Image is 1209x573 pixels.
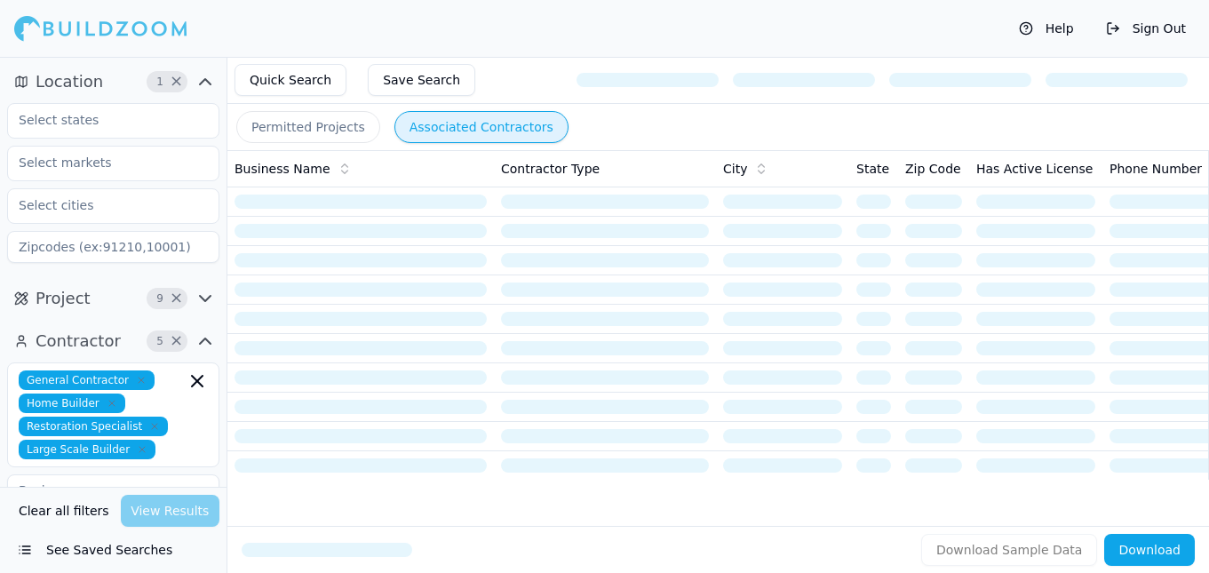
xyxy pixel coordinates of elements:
[236,111,380,143] button: Permitted Projects
[7,284,219,313] button: Project9Clear Project filters
[19,370,155,390] span: General Contractor
[151,73,169,91] span: 1
[170,294,183,303] span: Clear Project filters
[7,474,219,506] input: Business name
[7,327,219,355] button: Contractor5Clear Contractor filters
[368,64,475,96] button: Save Search
[7,68,219,96] button: Location1Clear Location filters
[8,104,196,136] input: Select states
[501,160,600,178] span: Contractor Type
[151,290,169,307] span: 9
[14,495,114,527] button: Clear all filters
[1104,534,1195,566] button: Download
[19,417,168,436] span: Restoration Specialist
[36,286,91,311] span: Project
[170,337,183,346] span: Clear Contractor filters
[723,160,747,178] span: City
[19,394,125,413] span: Home Builder
[1110,160,1202,178] span: Phone Number
[7,231,219,263] input: Zipcodes (ex:91210,10001)
[36,329,121,354] span: Contractor
[8,189,196,221] input: Select cities
[905,160,961,178] span: Zip Code
[7,534,219,566] button: See Saved Searches
[976,160,1093,178] span: Has Active License
[856,160,889,178] span: State
[235,160,330,178] span: Business Name
[8,147,196,179] input: Select markets
[235,64,346,96] button: Quick Search
[1010,14,1083,43] button: Help
[394,111,569,143] button: Associated Contractors
[170,77,183,86] span: Clear Location filters
[36,69,103,94] span: Location
[19,440,155,459] span: Large Scale Builder
[151,332,169,350] span: 5
[1097,14,1195,43] button: Sign Out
